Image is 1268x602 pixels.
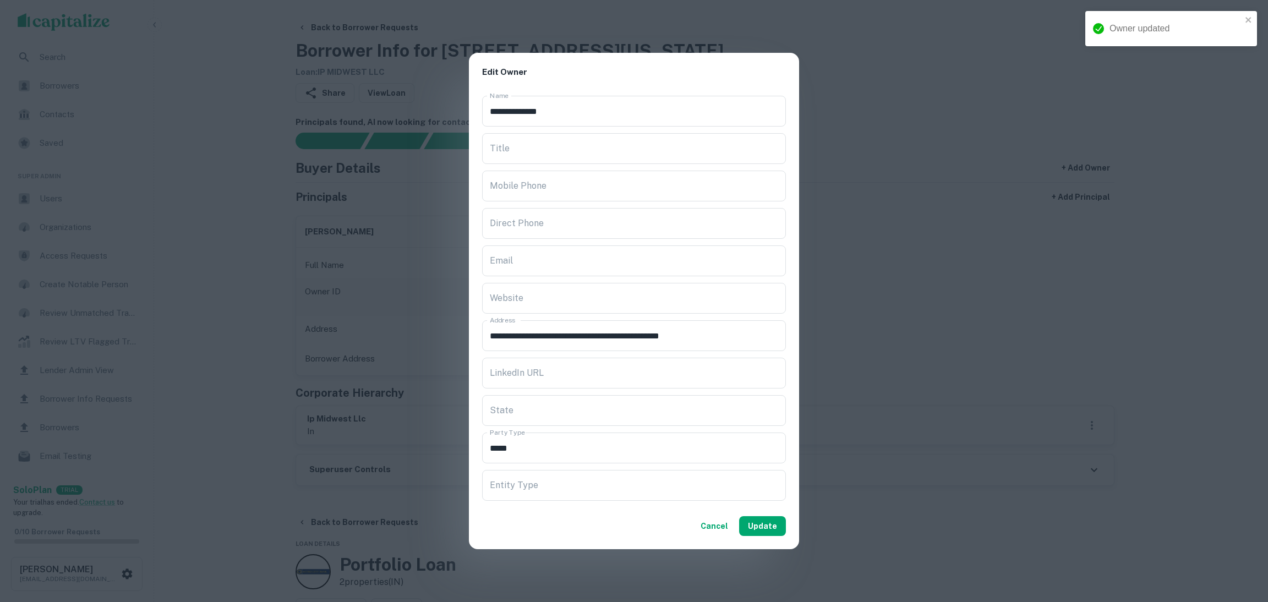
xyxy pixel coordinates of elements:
[1213,514,1268,567] iframe: Chat Widget
[490,91,509,100] label: Name
[1109,22,1242,35] div: Owner updated
[739,516,786,536] button: Update
[1245,15,1253,26] button: close
[490,315,515,325] label: Address
[490,428,525,437] label: Party Type
[696,516,733,536] button: Cancel
[469,53,799,92] h2: Edit Owner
